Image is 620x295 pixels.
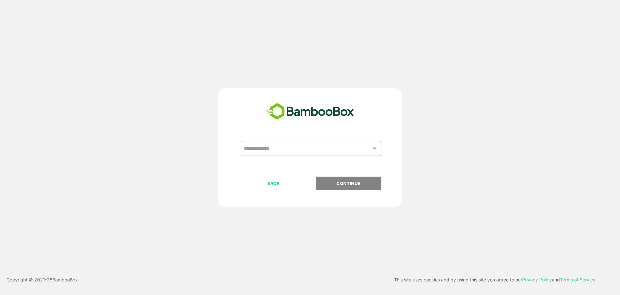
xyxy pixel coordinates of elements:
button: Open [370,144,379,153]
p: This site uses cookies and by using this site you agree to our and [394,276,595,284]
p: Copyright © 2021- 25 BambooBox [6,276,78,284]
a: Privacy Policy [522,277,552,282]
button: CONTINUE [316,177,381,190]
p: BACK [242,180,306,187]
button: BACK [241,177,306,190]
img: bamboobox [263,101,357,122]
a: Terms of Service [560,277,595,282]
p: CONTINUE [316,180,381,187]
